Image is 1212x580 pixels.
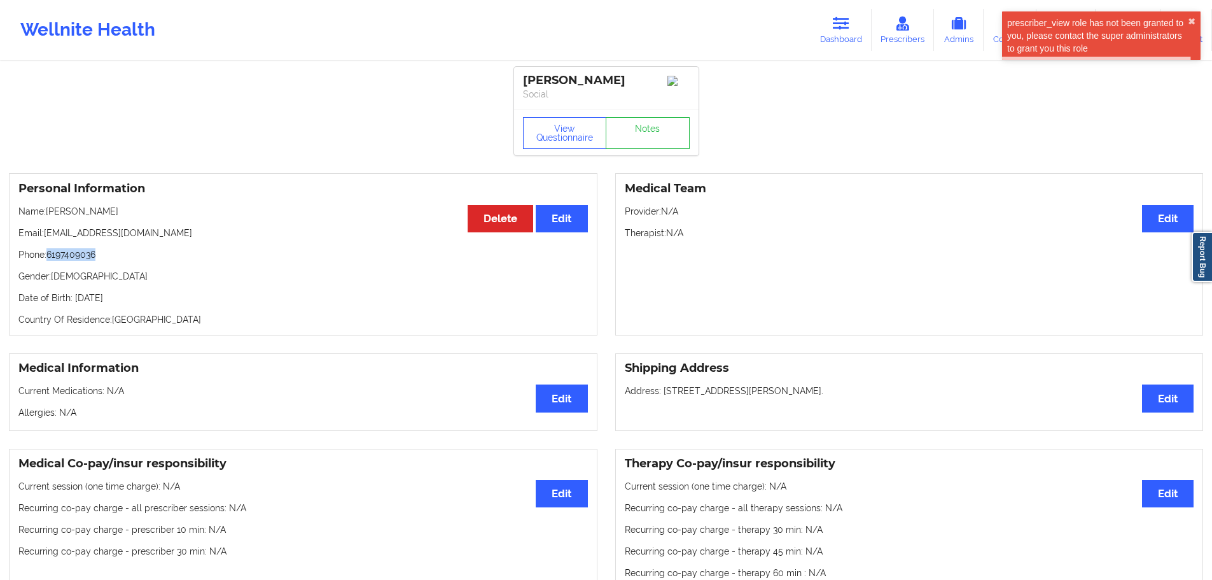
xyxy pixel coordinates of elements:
p: Social [523,88,690,101]
h3: Medical Information [18,361,588,376]
p: Email: [EMAIL_ADDRESS][DOMAIN_NAME] [18,227,588,239]
p: Recurring co-pay charge - prescriber 10 min : N/A [18,523,588,536]
p: Phone: 6197409036 [18,248,588,261]
p: Address: [STREET_ADDRESS][PERSON_NAME]. [625,385,1194,397]
p: Therapist: N/A [625,227,1194,239]
p: Country Of Residence: [GEOGRAPHIC_DATA] [18,313,588,326]
button: Edit [536,385,587,412]
button: Edit [1142,480,1194,507]
button: Edit [536,205,587,232]
div: [PERSON_NAME] [523,73,690,88]
a: Admins [934,9,984,51]
p: Recurring co-pay charge - all prescriber sessions : N/A [18,502,588,514]
p: Name: [PERSON_NAME] [18,205,588,218]
p: Recurring co-pay charge - all therapy sessions : N/A [625,502,1194,514]
p: Current session (one time charge): N/A [18,480,588,493]
a: Prescribers [872,9,935,51]
button: Edit [1142,385,1194,412]
p: Recurring co-pay charge - prescriber 30 min : N/A [18,545,588,558]
a: Report Bug [1192,232,1212,282]
a: Notes [606,117,690,149]
h3: Therapy Co-pay/insur responsibility [625,456,1194,471]
h3: Medical Co-pay/insur responsibility [18,456,588,471]
p: Recurring co-pay charge - therapy 60 min : N/A [625,567,1194,579]
div: prescriber_view role has not been granted to you, please contact the super administrators to gran... [1007,17,1188,55]
p: Allergies: N/A [18,406,588,419]
p: Gender: [DEMOGRAPHIC_DATA] [18,270,588,283]
p: Recurring co-pay charge - therapy 30 min : N/A [625,523,1194,536]
button: Edit [536,480,587,507]
p: Date of Birth: [DATE] [18,292,588,304]
img: Image%2Fplaceholer-image.png [667,76,690,86]
button: close [1188,17,1195,27]
button: View Questionnaire [523,117,607,149]
p: Current Medications: N/A [18,385,588,397]
a: Dashboard [811,9,872,51]
a: Coaches [984,9,1036,51]
p: Provider: N/A [625,205,1194,218]
button: Delete [468,205,533,232]
h3: Shipping Address [625,361,1194,376]
p: Current session (one time charge): N/A [625,480,1194,493]
button: Edit [1142,205,1194,232]
h3: Medical Team [625,181,1194,196]
p: Recurring co-pay charge - therapy 45 min : N/A [625,545,1194,558]
h3: Personal Information [18,181,588,196]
